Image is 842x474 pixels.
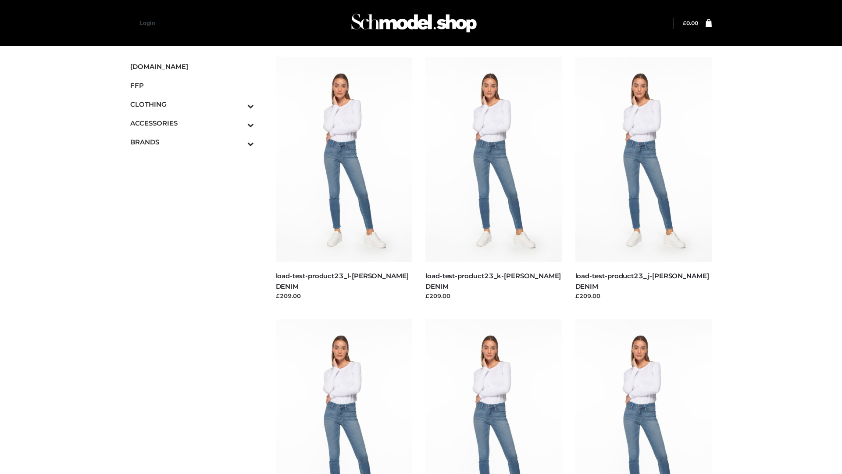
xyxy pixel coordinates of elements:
div: £209.00 [276,291,413,300]
span: CLOTHING [130,99,254,109]
button: Toggle Submenu [223,133,254,151]
bdi: 0.00 [683,20,698,26]
a: Login [139,20,155,26]
span: £ [683,20,686,26]
div: £209.00 [575,291,712,300]
a: load-test-product23_k-[PERSON_NAME] DENIM [425,272,561,290]
span: FFP [130,80,254,90]
a: load-test-product23_l-[PERSON_NAME] DENIM [276,272,409,290]
div: £209.00 [425,291,562,300]
span: BRANDS [130,137,254,147]
span: ACCESSORIES [130,118,254,128]
a: CLOTHINGToggle Submenu [130,95,254,114]
span: [DOMAIN_NAME] [130,61,254,72]
button: Toggle Submenu [223,95,254,114]
a: BRANDSToggle Submenu [130,133,254,151]
a: load-test-product23_j-[PERSON_NAME] DENIM [575,272,709,290]
a: [DOMAIN_NAME] [130,57,254,76]
a: ACCESSORIESToggle Submenu [130,114,254,133]
a: FFP [130,76,254,95]
a: £0.00 [683,20,698,26]
img: Schmodel Admin 964 [348,6,480,40]
button: Toggle Submenu [223,114,254,133]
